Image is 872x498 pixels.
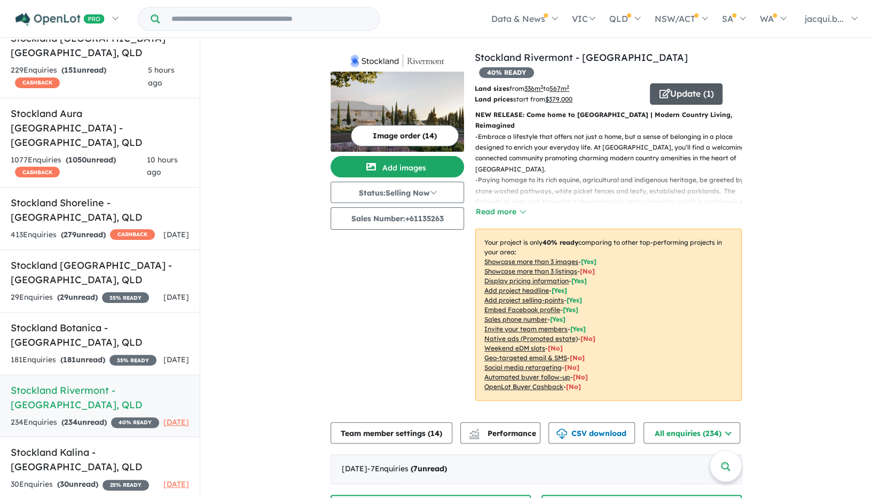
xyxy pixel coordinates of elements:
img: download icon [556,429,567,439]
u: Social media retargeting [484,363,562,371]
h5: Stockland Rivermont - [GEOGRAPHIC_DATA] , QLD [11,383,189,412]
strong: ( unread) [57,479,98,489]
div: [DATE] [331,454,742,484]
u: Embed Facebook profile [484,306,560,314]
span: [No] [580,334,595,343]
a: Stockland Rivermont - Upper Caboolture LogoStockland Rivermont - Upper Caboolture [331,50,464,152]
u: Showcase more than 3 listings [484,267,577,275]
strong: ( unread) [61,417,107,427]
h5: Stockland Aura [GEOGRAPHIC_DATA] - [GEOGRAPHIC_DATA] , QLD [11,106,189,150]
span: 7 [413,464,418,473]
u: Display pricing information [484,277,569,285]
span: [No] [548,344,563,352]
span: [No] [566,383,581,391]
span: 5 hours ago [148,65,175,88]
span: 30 [60,479,69,489]
img: bar-chart.svg [469,432,480,439]
sup: 2 [567,84,569,90]
u: 336 m [524,84,543,92]
strong: ( unread) [57,292,98,302]
span: jacqui.b... [805,13,844,24]
u: Add project headline [484,286,549,294]
b: Land prices [475,95,513,103]
img: Stockland Rivermont - Upper Caboolture [331,72,464,152]
button: Sales Number:+61135263 [331,207,464,230]
u: 567 m [549,84,569,92]
u: Geo-targeted email & SMS [484,354,567,362]
span: CASHBACK [110,229,155,240]
b: 40 % ready [543,238,578,246]
span: [ Yes ] [567,296,582,304]
input: Try estate name, suburb, builder or developer [162,7,377,30]
span: [ Yes ] [581,258,596,266]
u: Invite your team members [484,325,568,333]
span: 1050 [68,155,87,165]
span: [No] [564,363,579,371]
u: $ 379,000 [545,95,572,103]
div: 29 Enquir ies [11,291,149,304]
span: CASHBACK [15,167,60,177]
p: - Paying homage to its rich equine, agricultural and indigenous heritage, be greeted by stone was... [475,175,750,219]
b: Land sizes [475,84,509,92]
h5: Stockland Shoreline - [GEOGRAPHIC_DATA] , QLD [11,196,189,224]
button: Update (1) [650,83,722,105]
span: [ Yes ] [570,325,586,333]
span: 29 [60,292,68,302]
strong: ( unread) [61,65,106,75]
span: 25 % READY [103,480,149,491]
img: line-chart.svg [469,429,479,434]
strong: ( unread) [61,230,106,239]
span: [No] [570,354,585,362]
u: Native ads (Promoted estate) [484,334,578,343]
span: [ Yes ] [552,286,567,294]
sup: 2 [540,84,543,90]
span: [DATE] [163,355,189,364]
span: CASHBACK [15,77,60,88]
u: Add project selling-points [484,296,564,304]
u: Showcase more than 3 images [484,258,578,266]
span: - 7 Enquir ies [367,464,447,473]
button: Status:Selling Now [331,182,464,203]
span: [ No ] [580,267,595,275]
p: start from [475,94,642,105]
button: Team member settings (14) [331,422,452,443]
button: CSV download [548,422,635,443]
p: Your project is only comparing to other top-performing projects in your area: - - - - - - - - - -... [475,229,742,401]
span: 14 [430,429,439,438]
p: NEW RELEASE: Come home to [GEOGRAPHIC_DATA] | Modern Country Living, Reimagined [475,110,742,131]
strong: ( unread) [60,355,105,364]
p: - Embrace a lifestyle that offers not just a home, but a sense of belonging in a place designed t... [475,131,750,175]
span: [ Yes ] [563,306,578,314]
u: Weekend eDM slots [484,344,545,352]
h5: Stockland [GEOGRAPHIC_DATA] - [GEOGRAPHIC_DATA] , QLD [11,31,189,60]
span: [ Yes ] [571,277,587,285]
span: [No] [573,373,588,381]
span: 151 [64,65,77,75]
button: Read more [475,206,525,218]
div: 229 Enquir ies [11,64,148,90]
div: 181 Enquir ies [11,354,156,367]
div: 30 Enquir ies [11,478,149,491]
strong: ( unread) [66,155,116,165]
div: 1077 Enquir ies [11,154,147,180]
span: to [543,84,569,92]
u: Automated buyer follow-up [484,373,570,381]
span: 40 % READY [111,417,159,428]
button: Performance [460,422,540,443]
span: 181 [63,355,76,364]
h5: Stockland Kalina - [GEOGRAPHIC_DATA] , QLD [11,445,189,474]
span: 234 [64,417,77,427]
button: Image order (14) [351,125,459,146]
div: 413 Enquir ies [11,229,155,242]
div: 234 Enquir ies [11,416,159,429]
span: 10 hours ago [147,155,178,177]
span: [DATE] [163,479,189,489]
span: [DATE] [163,292,189,302]
button: All enquiries (234) [643,422,740,443]
h5: Stockland Botanica - [GEOGRAPHIC_DATA] , QLD [11,321,189,349]
a: Stockland Rivermont - [GEOGRAPHIC_DATA] [475,51,688,64]
button: Add images [331,156,464,177]
span: [DATE] [163,230,189,239]
span: 40 % READY [479,67,534,78]
span: [ Yes ] [550,315,565,323]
